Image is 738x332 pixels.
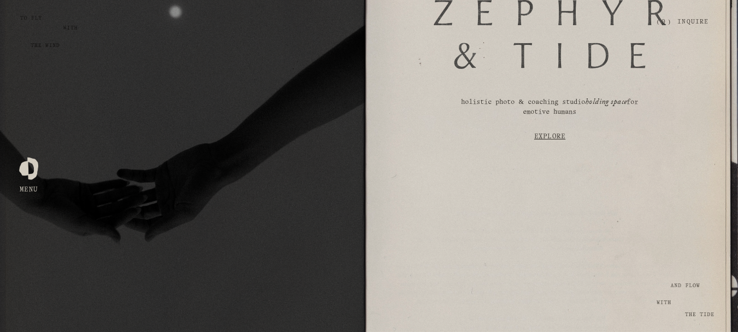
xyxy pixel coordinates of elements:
[668,19,670,25] span: )
[585,96,627,109] em: holding space
[677,13,709,32] a: Inquire
[395,122,705,151] a: Explore
[662,19,665,25] span: 0
[446,98,653,117] p: holistic photo & coaching studio for emotive humans
[657,19,659,25] span: (
[657,18,670,26] a: 0 items in cart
